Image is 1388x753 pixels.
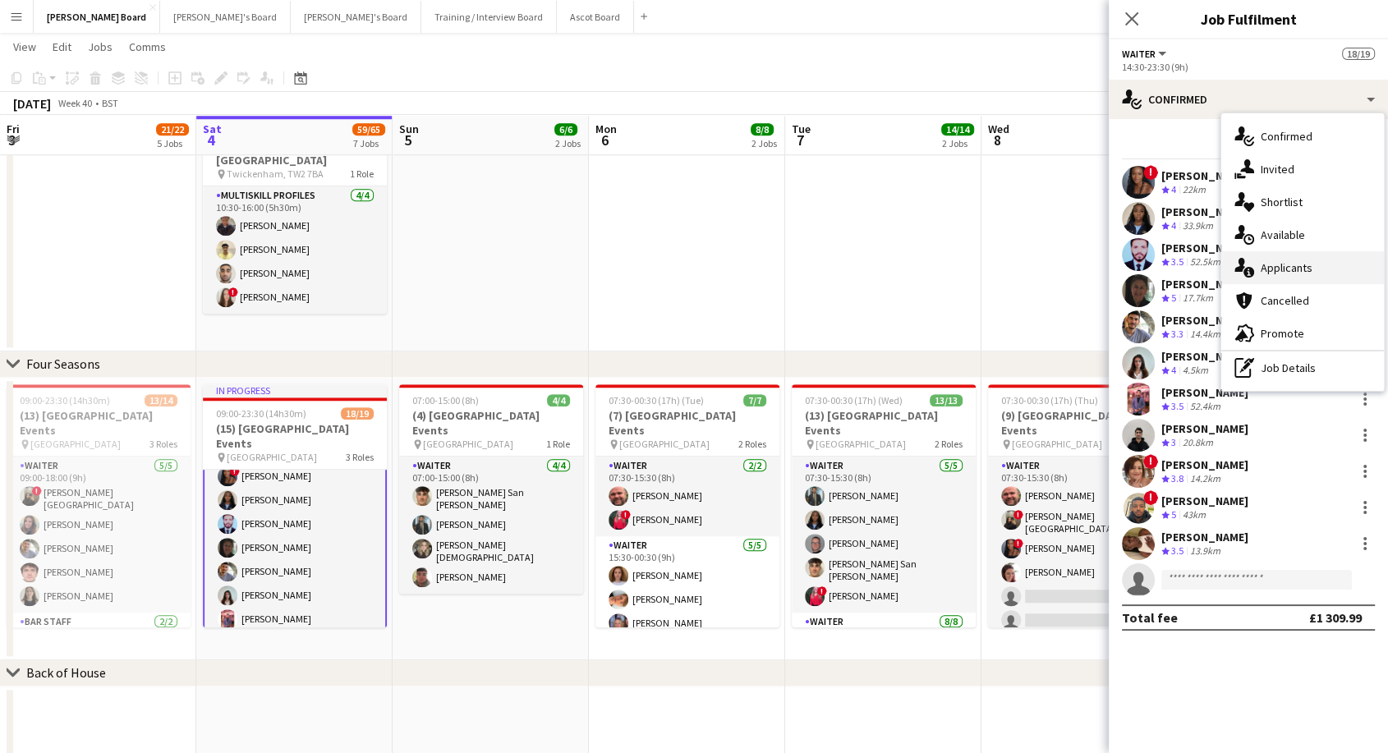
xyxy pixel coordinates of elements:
[792,384,976,627] app-job-card: 07:30-00:30 (17h) (Wed)13/13(13) [GEOGRAPHIC_DATA] Events [GEOGRAPHIC_DATA]2 RolesWaiter5/507:30-...
[203,384,387,627] div: In progress09:00-23:30 (14h30m)18/19(15) [GEOGRAPHIC_DATA] Events [GEOGRAPHIC_DATA]3 Roles[PERSON...
[13,95,51,112] div: [DATE]
[228,287,238,297] span: !
[1179,508,1209,522] div: 43km
[346,451,374,463] span: 3 Roles
[609,394,704,406] span: 07:30-00:30 (17h) (Tue)
[751,137,777,149] div: 2 Jobs
[341,407,374,420] span: 18/19
[557,1,634,33] button: Ascot Board
[1001,394,1098,406] span: 07:30-00:30 (17h) (Thu)
[412,394,479,406] span: 07:00-15:00 (8h)
[156,123,189,135] span: 21/22
[1161,457,1248,472] div: [PERSON_NAME]
[7,122,20,136] span: Fri
[34,1,160,33] button: [PERSON_NAME] Board
[1187,544,1224,558] div: 13.9km
[203,421,387,451] h3: (15) [GEOGRAPHIC_DATA] Events
[291,1,421,33] button: [PERSON_NAME]'s Board
[621,510,631,520] span: !
[157,137,188,149] div: 5 Jobs
[54,97,95,109] span: Week 40
[1122,48,1169,60] button: Waiter
[816,438,906,450] span: [GEOGRAPHIC_DATA]
[1171,183,1176,195] span: 4
[1161,421,1248,436] div: [PERSON_NAME]
[149,438,177,450] span: 3 Roles
[227,451,317,463] span: [GEOGRAPHIC_DATA]
[1122,61,1375,73] div: 14:30-23:30 (9h)
[88,39,113,54] span: Jobs
[1179,219,1216,233] div: 33.9km
[792,457,976,613] app-card-role: Waiter5/507:30-15:30 (8h)[PERSON_NAME][PERSON_NAME][PERSON_NAME][PERSON_NAME] San [PERSON_NAME]![...
[230,466,240,476] span: !
[1012,438,1102,450] span: [GEOGRAPHIC_DATA]
[1309,609,1362,626] div: £1 309.99
[350,168,374,180] span: 1 Role
[353,137,384,149] div: 7 Jobs
[547,394,570,406] span: 4/4
[227,168,324,180] span: Twickenham, TW2 7BA
[1171,219,1176,232] span: 4
[1187,255,1224,269] div: 52.5km
[1221,351,1384,384] div: Job Details
[200,131,222,149] span: 4
[399,408,583,438] h3: (4) [GEOGRAPHIC_DATA] Events
[930,394,963,406] span: 13/13
[1171,472,1183,484] span: 3.8
[1161,494,1248,508] div: [PERSON_NAME]
[595,384,779,627] app-job-card: 07:30-00:30 (17h) (Tue)7/7(7) [GEOGRAPHIC_DATA] Events [GEOGRAPHIC_DATA]2 RolesWaiter2/207:30-15:...
[595,536,779,687] app-card-role: Waiter5/515:30-00:30 (9h)[PERSON_NAME][PERSON_NAME][PERSON_NAME]
[13,39,36,54] span: View
[593,131,617,149] span: 6
[20,394,110,406] span: 09:00-23:30 (14h30m)
[4,131,20,149] span: 3
[738,438,766,450] span: 2 Roles
[32,486,42,496] span: !
[1261,129,1312,144] span: Confirmed
[399,122,419,136] span: Sun
[805,394,903,406] span: 07:30-00:30 (17h) (Wed)
[789,131,811,149] span: 7
[160,1,291,33] button: [PERSON_NAME]'s Board
[399,384,583,594] div: 07:00-15:00 (8h)4/4(4) [GEOGRAPHIC_DATA] Events [GEOGRAPHIC_DATA]1 RoleWaiter4/407:00-15:00 (8h)[...
[203,114,387,314] app-job-card: 10:30-16:00 (5h30m)4/4Twickenham - [GEOGRAPHIC_DATA] Twickenham, TW2 7BA1 RoleMULTISKILL PROFILES...
[988,408,1172,438] h3: (9) [GEOGRAPHIC_DATA] Events
[216,407,306,420] span: 09:00-23:30 (14h30m)
[203,186,387,314] app-card-role: MULTISKILL PROFILES4/410:30-16:00 (5h30m)[PERSON_NAME][PERSON_NAME][PERSON_NAME]![PERSON_NAME]
[7,36,43,57] a: View
[397,131,419,149] span: 5
[46,36,78,57] a: Edit
[1179,364,1211,378] div: 4.5km
[1187,328,1224,342] div: 14.4km
[203,384,387,397] div: In progress
[26,356,100,372] div: Four Seasons
[988,384,1172,627] app-job-card: 07:30-00:30 (17h) (Thu)7/9(9) [GEOGRAPHIC_DATA] Events [GEOGRAPHIC_DATA]2 RolesWaiter2A4/607:30-1...
[986,131,1009,149] span: 8
[1261,260,1312,275] span: Applicants
[1161,385,1248,400] div: [PERSON_NAME]
[1161,313,1248,328] div: [PERSON_NAME]
[203,122,222,136] span: Sat
[1122,609,1178,626] div: Total fee
[1143,490,1158,505] span: !
[619,438,710,450] span: [GEOGRAPHIC_DATA]
[1261,293,1309,308] span: Cancelled
[1171,292,1176,304] span: 5
[1161,168,1248,183] div: [PERSON_NAME]
[102,97,118,109] div: BST
[595,457,779,536] app-card-role: Waiter2/207:30-15:30 (8h)[PERSON_NAME]![PERSON_NAME]
[30,438,121,450] span: [GEOGRAPHIC_DATA]
[1171,400,1183,412] span: 3.5
[988,457,1172,636] app-card-role: Waiter2A4/607:30-15:30 (8h)[PERSON_NAME]![PERSON_NAME][GEOGRAPHIC_DATA]![PERSON_NAME][PERSON_NAME]
[1143,454,1158,469] span: !
[7,384,191,627] app-job-card: 09:00-23:30 (14h30m)13/14(13) [GEOGRAPHIC_DATA] Events [GEOGRAPHIC_DATA]3 RolesWaiter5/509:00-18:...
[1122,48,1156,60] span: Waiter
[1187,400,1224,414] div: 52.4km
[743,394,766,406] span: 7/7
[1171,544,1183,557] span: 3.5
